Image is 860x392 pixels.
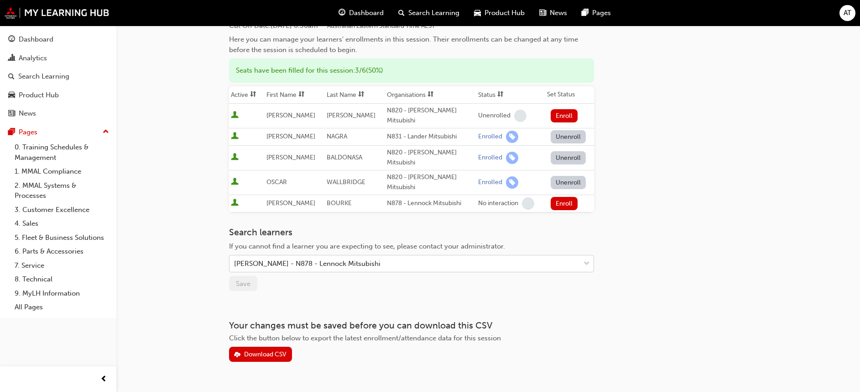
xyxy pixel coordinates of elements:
span: learningRecordVerb_NONE-icon [514,110,526,122]
span: [PERSON_NAME] [266,132,315,140]
span: User is active [231,153,239,162]
button: Unenroll [551,130,586,143]
span: learningRecordVerb_ENROLL-icon [506,131,518,143]
th: Toggle SortBy [265,86,325,104]
div: Product Hub [19,90,59,101]
a: car-iconProduct Hub [467,4,532,22]
button: Enroll [551,109,578,122]
a: pages-iconPages [574,4,618,22]
span: sorting-icon [298,91,305,99]
button: Enroll [551,197,578,210]
span: News [550,8,567,18]
span: [PERSON_NAME] [266,199,315,207]
span: If you cannot find a learner you are expecting to see, please contact your administrator. [229,242,505,250]
button: Download CSV [229,347,292,362]
span: [PERSON_NAME] [266,154,315,161]
span: learningRecordVerb_NONE-icon [522,197,534,210]
div: Enrolled [478,154,502,162]
div: N820 - [PERSON_NAME] Mitsubishi [387,172,474,193]
span: WALLBRIDGE [327,178,365,186]
span: NAGRA [327,132,347,140]
div: N820 - [PERSON_NAME] Mitsubishi [387,106,474,126]
span: OSCAR [266,178,287,186]
a: Product Hub [4,87,113,104]
div: Download CSV [244,350,287,358]
th: Set Status [545,86,594,104]
span: User is active [231,199,239,208]
a: Analytics [4,50,113,67]
span: search-icon [8,73,15,81]
a: search-iconSearch Learning [391,4,467,22]
button: AT [839,5,855,21]
div: Enrolled [478,178,502,187]
button: Unenroll [551,176,586,189]
th: Toggle SortBy [476,86,545,104]
span: sorting-icon [497,91,504,99]
span: User is active [231,132,239,141]
span: Click the button below to export the latest enrollment/attendance data for this session [229,334,501,342]
th: Toggle SortBy [385,86,476,104]
a: News [4,105,113,122]
span: news-icon [539,7,546,19]
span: Pages [592,8,611,18]
span: prev-icon [100,374,107,385]
h3: Search learners [229,227,594,238]
button: Unenroll [551,151,586,164]
span: up-icon [103,126,109,138]
div: Dashboard [19,34,53,45]
span: guage-icon [339,7,345,19]
a: Dashboard [4,31,113,48]
div: N820 - [PERSON_NAME] Mitsubishi [387,148,474,168]
div: N831 - Lander Mitsubishi [387,132,474,142]
span: news-icon [8,110,15,118]
span: Australian Eastern Standard Time AEST [327,22,435,30]
a: 6. Parts & Accessories [11,244,113,259]
span: car-icon [8,91,15,100]
span: Search Learning [408,8,459,18]
button: Pages [4,124,113,141]
span: sorting-icon [358,91,365,99]
span: [PERSON_NAME] [327,111,375,119]
span: chart-icon [8,54,15,63]
a: Search Learning [4,68,113,85]
button: Save [229,276,257,291]
span: AT [844,8,851,18]
div: Search Learning [18,71,69,82]
a: 1. MMAL Compliance [11,164,113,179]
button: DashboardAnalyticsSearch LearningProduct HubNews [4,29,113,124]
div: Unenrolled [478,111,511,120]
div: [PERSON_NAME] - N878 - Lennock Mitsubishi [234,259,380,269]
span: BALDONASA [327,154,362,161]
span: car-icon [474,7,481,19]
span: User is active [231,178,239,187]
span: search-icon [398,7,405,19]
span: sorting-icon [427,91,434,99]
th: Toggle SortBy [325,86,385,104]
span: Product Hub [485,8,525,18]
span: learningRecordVerb_ENROLL-icon [506,176,518,189]
span: download-icon [234,351,240,359]
a: All Pages [11,300,113,314]
span: [PERSON_NAME] [266,111,315,119]
h3: Your changes must be saved before you can download this CSV [229,320,594,331]
span: guage-icon [8,36,15,44]
a: 9. MyLH Information [11,286,113,301]
img: mmal [5,7,109,19]
span: pages-icon [8,128,15,137]
div: No interaction [478,199,518,208]
div: News [19,108,36,119]
span: Dashboard [349,8,384,18]
a: guage-iconDashboard [331,4,391,22]
div: Seats have been filled for this session : 3 / 6 ( 50% ) [229,58,594,83]
div: Pages [19,127,37,138]
div: Analytics [19,53,47,64]
a: 2. MMAL Systems & Processes [11,179,113,203]
a: 8. Technical [11,272,113,286]
span: pages-icon [582,7,589,19]
div: Here you can manage your learners' enrollments in this session. Their enrollments can be changed ... [229,34,594,55]
th: Toggle SortBy [229,86,265,104]
div: Enrolled [478,132,502,141]
a: 5. Fleet & Business Solutions [11,231,113,245]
